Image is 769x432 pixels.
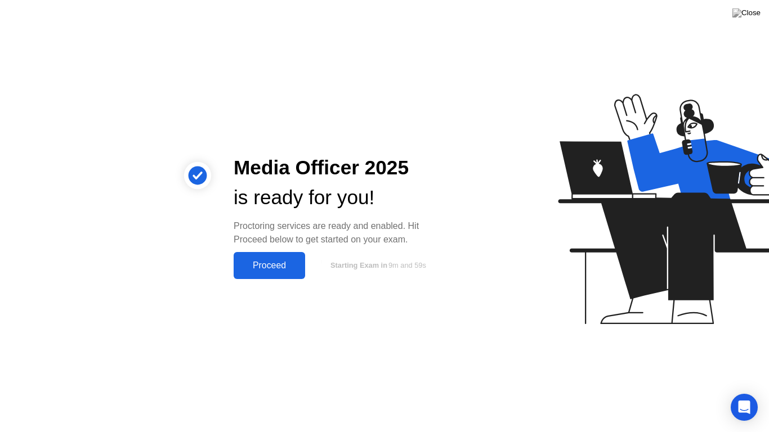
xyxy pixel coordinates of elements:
[732,8,761,17] img: Close
[234,252,305,279] button: Proceed
[234,153,443,183] div: Media Officer 2025
[234,183,443,213] div: is ready for you!
[311,255,443,276] button: Starting Exam in9m and 59s
[237,260,302,271] div: Proceed
[731,394,758,421] div: Open Intercom Messenger
[388,261,426,269] span: 9m and 59s
[234,219,443,246] div: Proctoring services are ready and enabled. Hit Proceed below to get started on your exam.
